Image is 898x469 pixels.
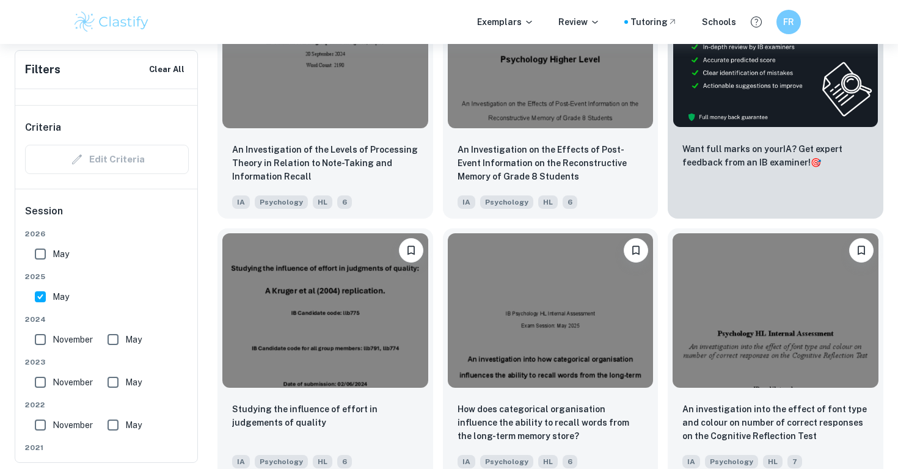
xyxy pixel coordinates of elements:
span: 6 [337,195,352,209]
span: Psychology [255,195,308,209]
img: Psychology IA example thumbnail: How does categorical organisation influe [448,233,654,387]
p: Studying the influence of effort in judgements of quality [232,402,418,429]
span: 6 [563,455,577,468]
span: November [53,376,93,389]
span: 6 [337,455,352,468]
span: HL [538,195,558,209]
span: IA [682,455,700,468]
span: 2024 [25,314,189,325]
span: November [53,418,93,432]
button: Bookmark [624,238,648,263]
button: Help and Feedback [746,12,767,32]
h6: Criteria [25,120,61,135]
p: Want full marks on your IA ? Get expert feedback from an IB examiner! [682,142,869,169]
span: 2025 [25,271,189,282]
span: May [53,290,69,304]
h6: Filters [25,61,60,78]
span: IA [232,455,250,468]
span: 🎯 [811,158,821,167]
button: FR [776,10,801,34]
img: Psychology IA example thumbnail: Studying the influence of effort in judg [222,233,428,387]
span: 2023 [25,357,189,368]
span: Psychology [705,455,758,468]
img: Clastify logo [73,10,150,34]
h6: FR [782,15,796,29]
span: HL [313,455,332,468]
span: 6 [563,195,577,209]
span: Psychology [480,195,533,209]
span: HL [763,455,783,468]
span: May [125,333,142,346]
p: An investigation into the effect of font type and colour on number of correct responses on the Co... [682,402,869,443]
span: May [125,418,142,432]
button: Bookmark [399,238,423,263]
span: IA [458,455,475,468]
span: May [125,376,142,389]
img: Psychology IA example thumbnail: An investigation into the effect of font [673,233,878,387]
span: May [53,247,69,261]
p: An Investigation of the Levels of Processing Theory in Relation to Note-Taking and Information Re... [232,143,418,183]
span: IA [458,195,475,209]
button: Clear All [146,60,188,79]
h6: Session [25,204,189,228]
span: 2022 [25,399,189,410]
p: Review [558,15,600,29]
a: Schools [702,15,736,29]
p: Exemplars [477,15,534,29]
p: An Investigation on the Effects of Post-Event Information on the Reconstructive Memory of Grade 8... [458,143,644,183]
div: Criteria filters are unavailable when searching by topic [25,145,189,174]
span: Psychology [480,455,533,468]
span: 7 [787,455,802,468]
a: Tutoring [630,15,677,29]
p: How does categorical organisation influence the ability to recall words from the long-term memory... [458,402,644,443]
span: IA [232,195,250,209]
span: Psychology [255,455,308,468]
button: Bookmark [849,238,874,263]
span: 2026 [25,228,189,239]
span: HL [538,455,558,468]
span: November [53,333,93,346]
span: HL [313,195,332,209]
span: 2021 [25,442,189,453]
